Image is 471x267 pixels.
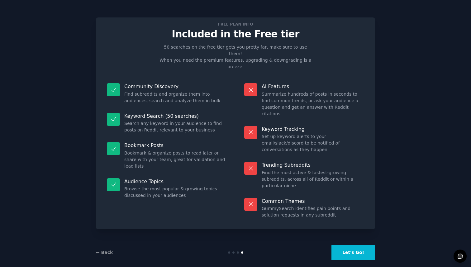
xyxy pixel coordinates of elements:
p: Trending Subreddits [262,162,364,168]
dd: GummySearch identifies pain points and solution requests in any subreddit [262,205,364,218]
p: Keyword Search (50 searches) [124,113,227,119]
dd: Summarize hundreds of posts in seconds to find common trends, or ask your audience a question and... [262,91,364,117]
dd: Bookmark & organize posts to read later or share with your team, great for validation and lead lists [124,150,227,169]
button: Let's Go! [331,245,375,260]
dd: Search any keyword in your audience to find posts on Reddit relevant to your business [124,120,227,133]
p: Included in the Free tier [102,29,369,40]
span: Free plan info [217,21,254,27]
dd: Find the most active & fastest-growing subreddits, across all of Reddit or within a particular niche [262,169,364,189]
dd: Set up keyword alerts to your email/slack/discord to be notified of conversations as they happen [262,133,364,153]
a: ← Back [96,250,113,255]
p: Common Themes [262,198,364,204]
p: AI Features [262,83,364,90]
p: Community Discovery [124,83,227,90]
p: Audience Topics [124,178,227,185]
p: Keyword Tracking [262,126,364,132]
p: Bookmark Posts [124,142,227,149]
p: 50 searches on the free tier gets you pretty far, make sure to use them! When you need the premiu... [157,44,314,70]
dd: Find subreddits and organize them into audiences, search and analyze them in bulk [124,91,227,104]
dd: Browse the most popular & growing topics discussed in your audiences [124,186,227,199]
